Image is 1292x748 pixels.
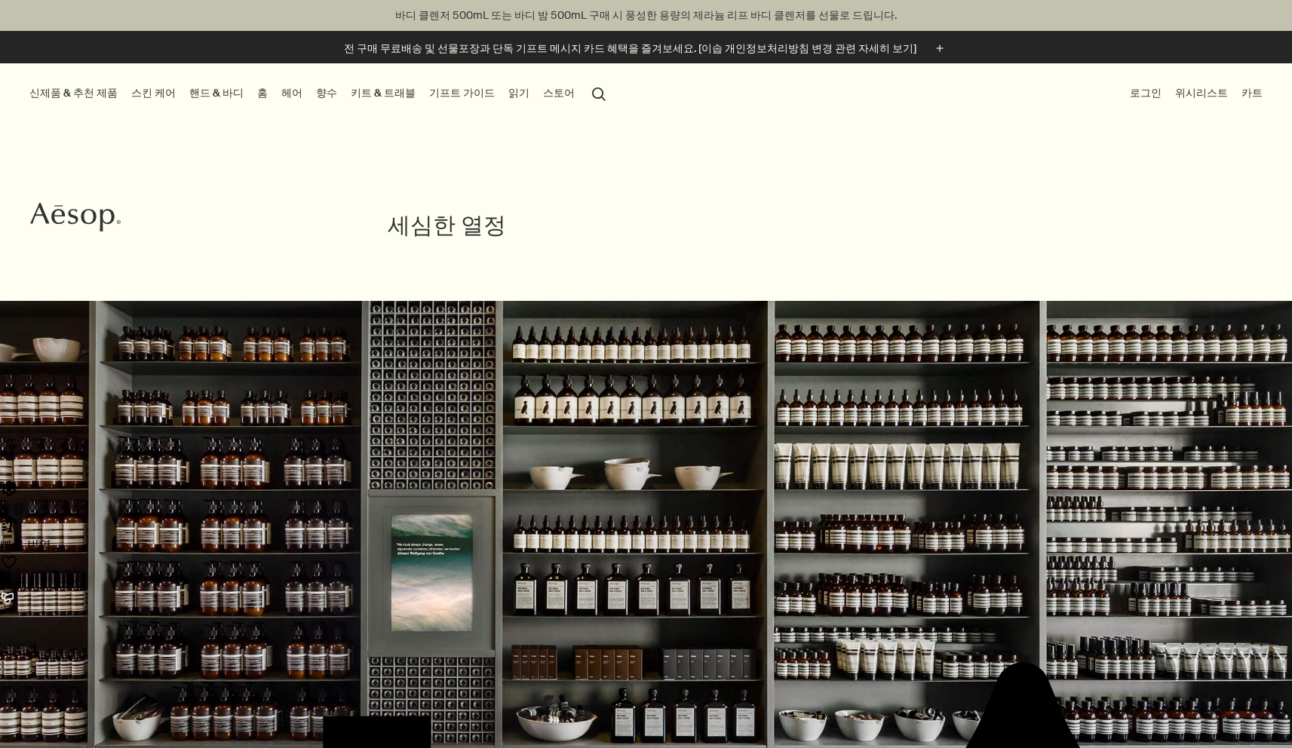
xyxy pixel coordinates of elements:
p: 바디 클렌저 500mL 또는 바디 밤 500mL 구매 시 풍성한 용량의 제라늄 리프 바디 클렌저를 선물로 드립니다. [15,8,1277,23]
button: 전 구매 무료배송 및 선물포장과 단독 기프트 메시지 카드 혜택을 즐겨보세요. [이솝 개인정보처리방침 변경 관련 자세히 보기] [344,40,948,57]
a: 향수 [313,83,340,103]
button: 신제품 & 추천 제품 [26,83,121,103]
button: 스토어 [540,83,578,103]
button: 검색창 열기 [585,78,612,107]
a: 핸드 & 바디 [186,83,247,103]
nav: primary [26,63,612,124]
svg: Aesop [30,202,121,232]
nav: supplementary [1127,63,1266,124]
a: 홈 [254,83,271,103]
a: 스킨 케어 [128,83,179,103]
p: 전 구매 무료배송 및 선물포장과 단독 기프트 메시지 카드 혜택을 즐겨보세요. [이솝 개인정보처리방침 변경 관련 자세히 보기] [344,41,916,57]
a: 헤어 [278,83,305,103]
a: Aesop [26,198,124,240]
a: 읽기 [505,83,532,103]
button: 카트 [1238,83,1266,103]
a: 기프트 가이드 [426,83,498,103]
a: 위시리스트 [1172,83,1231,103]
button: 로그인 [1127,83,1165,103]
a: 키트 & 트래블 [348,83,419,103]
h1: 세심한 열정 [388,210,904,241]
